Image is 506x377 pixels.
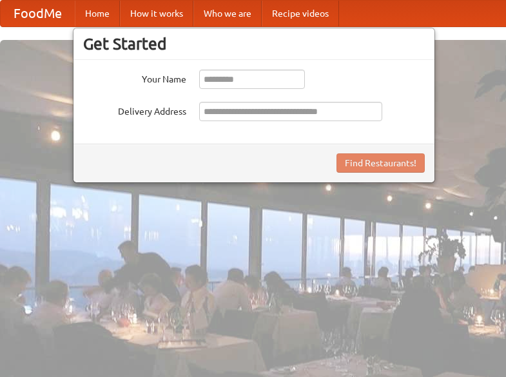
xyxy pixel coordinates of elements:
[83,70,186,86] label: Your Name
[83,34,425,53] h3: Get Started
[193,1,262,26] a: Who we are
[83,102,186,118] label: Delivery Address
[1,1,75,26] a: FoodMe
[120,1,193,26] a: How it works
[336,153,425,173] button: Find Restaurants!
[75,1,120,26] a: Home
[262,1,339,26] a: Recipe videos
